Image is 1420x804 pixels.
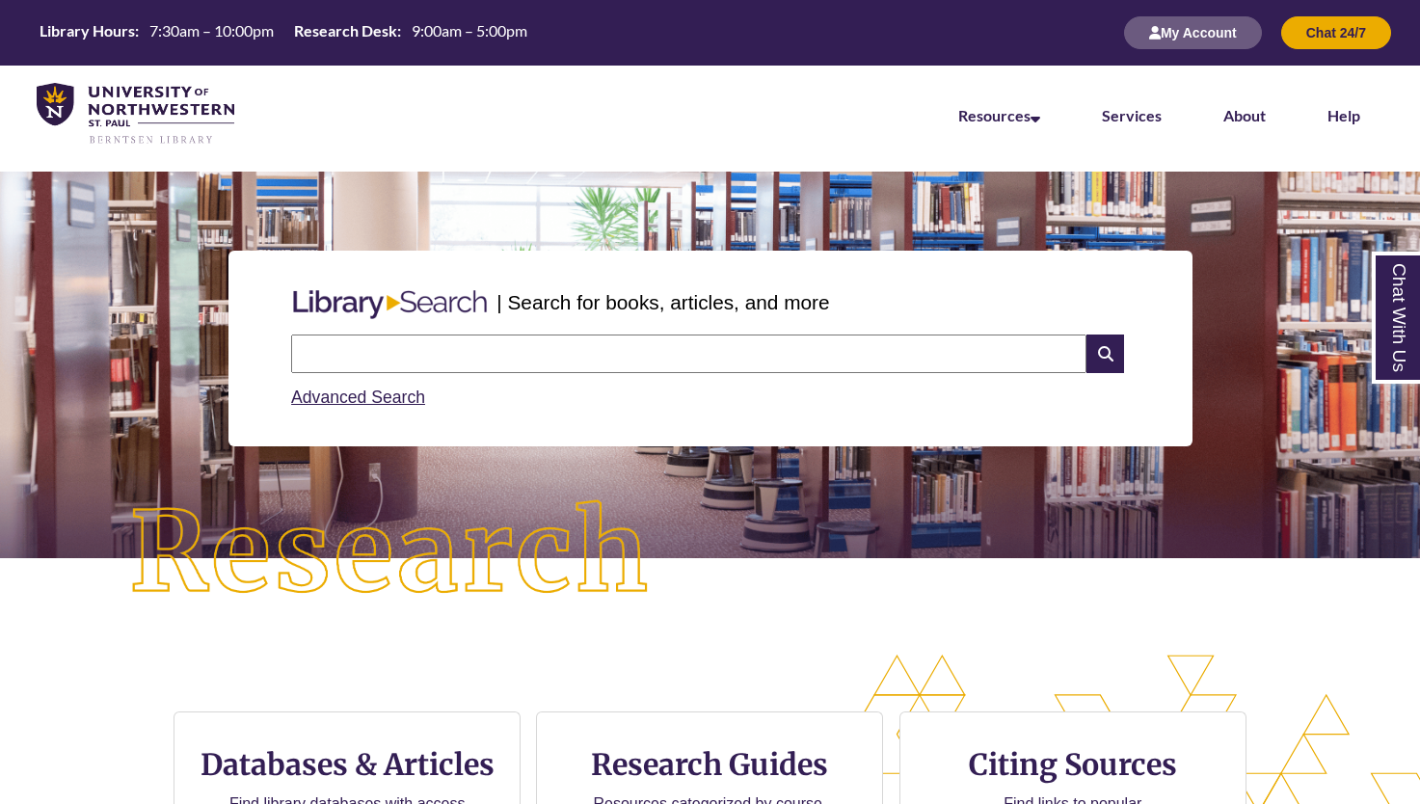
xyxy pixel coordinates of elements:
[32,20,142,41] th: Library Hours:
[1124,16,1262,49] button: My Account
[190,746,504,783] h3: Databases & Articles
[1102,106,1162,124] a: Services
[955,746,1191,783] h3: Citing Sources
[552,746,867,783] h3: Research Guides
[32,20,535,44] table: Hours Today
[1124,24,1262,40] a: My Account
[71,442,710,664] img: Research
[32,20,535,46] a: Hours Today
[283,282,496,327] img: Libary Search
[291,388,425,407] a: Advanced Search
[412,21,527,40] span: 9:00am – 5:00pm
[37,83,234,146] img: UNWSP Library Logo
[958,106,1040,124] a: Resources
[149,21,274,40] span: 7:30am – 10:00pm
[1327,106,1360,124] a: Help
[1223,106,1266,124] a: About
[286,20,404,41] th: Research Desk:
[1086,335,1123,373] i: Search
[1281,16,1391,49] button: Chat 24/7
[496,287,829,317] p: | Search for books, articles, and more
[1281,24,1391,40] a: Chat 24/7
